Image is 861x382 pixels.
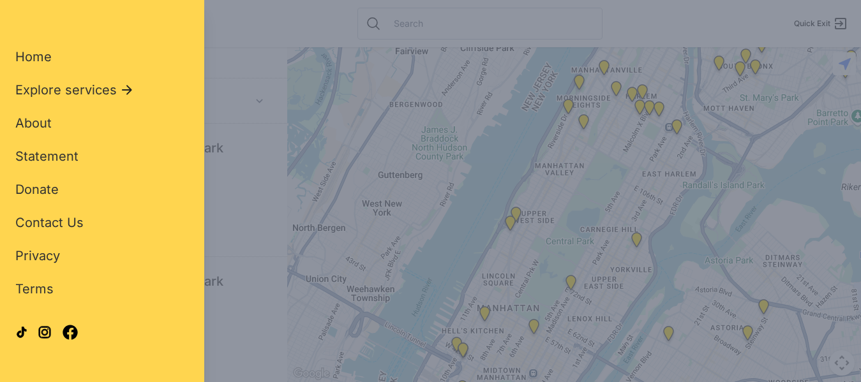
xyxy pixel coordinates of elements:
[15,115,52,131] span: About
[15,114,52,132] a: About
[15,49,52,64] span: Home
[15,81,117,99] span: Explore services
[15,215,84,230] span: Contact Us
[15,214,84,231] a: Contact Us
[15,248,60,263] span: Privacy
[15,147,79,165] a: Statement
[15,81,135,99] button: Explore services
[15,182,59,197] span: Donate
[15,281,54,297] span: Terms
[15,149,79,164] span: Statement
[15,247,60,265] a: Privacy
[15,280,54,298] a: Terms
[15,48,52,66] a: Home
[15,180,59,198] a: Donate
